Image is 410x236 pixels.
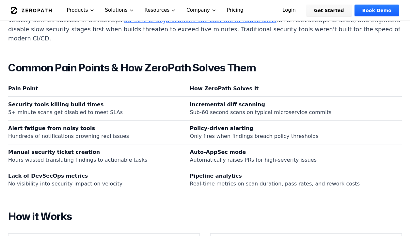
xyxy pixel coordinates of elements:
[190,101,265,108] strong: Incremental diff scanning
[8,144,186,168] td: Hours wasted translating findings to actionable tasks
[8,61,402,74] h2: Common Pain Points & How ZeroPath Solves Them
[124,17,276,23] a: 36-40% of organizations still lack the in-house skills
[186,85,402,97] th: How ZeroPath Solves It
[306,5,352,16] a: Get Started
[8,125,95,131] strong: Alert fatigue from noisy tools
[190,173,242,179] strong: Pipeline analytics
[186,144,402,168] td: Automatically raises PRs for high-severity issues
[8,101,104,108] strong: Security tools killing build times
[8,16,402,43] p: Velocity defines success in DevSecOps. to run DevSecOps at scale, and engineers disable slow secu...
[8,210,402,223] h2: How it Works
[190,125,253,131] strong: Policy-driven alerting
[186,120,402,144] td: Only fires when findings breach policy thresholds
[8,173,88,179] strong: Lack of DevSecOps metrics
[8,96,186,120] td: 5+ minute scans get disabled to meet SLAs
[8,120,186,144] td: Hundreds of notifications drowning real issues
[8,85,186,97] th: Pain Point
[190,149,246,155] strong: Auto-AppSec mode
[8,168,186,192] td: No visibility into security impact on velocity
[355,5,399,16] a: Book Demo
[186,168,402,192] td: Real-time metrics on scan duration, pass rates, and rework costs
[275,5,304,16] a: Login
[8,149,100,155] strong: Manual security ticket creation
[186,96,402,120] td: Sub-60 second scans on typical microservice commits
